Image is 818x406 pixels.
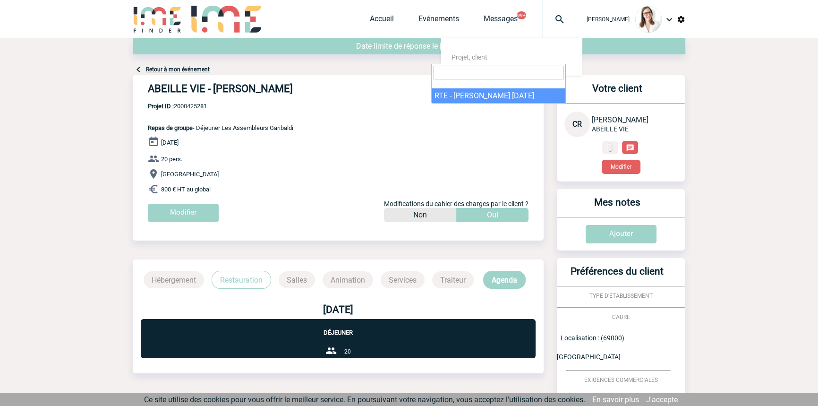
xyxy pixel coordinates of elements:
span: Repas de groupe [148,124,193,131]
span: 20 [344,348,351,355]
p: Oui [487,208,498,222]
a: J'accepte [646,395,678,404]
span: [DATE] [161,139,179,146]
span: Projet, client [452,53,487,61]
span: 2000425281 [148,103,293,110]
a: En savoir plus [592,395,639,404]
a: Evénements [418,14,459,27]
h4: ABEILLE VIE - [PERSON_NAME] [148,83,431,99]
img: portable.png [606,144,614,152]
p: Déjeuner [141,319,535,336]
p: Animation [323,271,373,288]
b: Projet ID : [148,103,174,110]
input: Ajouter [586,225,656,243]
span: - Déjeuner Les Assembleurs Garibaldi [148,124,293,131]
span: Ce site utilise des cookies pour vous offrir le meilleur service. En poursuivant votre navigation... [144,395,585,404]
img: 122719-0.jpg [635,6,662,33]
span: Modifications du cahier des charges par le client ? [384,200,528,207]
span: CADRE [612,314,630,320]
span: [PERSON_NAME] [592,115,648,124]
a: Accueil [370,14,394,27]
span: ABEILLE VIE [592,125,629,133]
img: group-24-px-b.png [325,345,337,356]
button: 99+ [517,11,526,19]
img: IME-Finder [133,6,182,33]
p: Services [381,271,425,288]
h3: Préférences du client [561,266,673,286]
h3: Mes notes [561,197,673,217]
b: [DATE] [323,304,353,315]
a: Messages [484,14,518,27]
span: Localisation : (69000) [GEOGRAPHIC_DATA] [557,334,624,361]
img: chat-24-px-w.png [626,144,634,152]
li: RTE - [PERSON_NAME] [DATE] [432,88,565,103]
span: [GEOGRAPHIC_DATA] [161,171,219,178]
span: TYPE D'ETABLISSEMENT [589,293,653,299]
p: Restauration [212,271,271,289]
p: Salles [279,271,315,288]
h3: Votre client [561,83,673,103]
p: Agenda [483,271,526,289]
p: Hébergement [144,271,204,288]
span: EXIGENCES COMMERCIALES [584,377,658,383]
span: Date limite de réponse le [DATE] [356,42,462,51]
span: [PERSON_NAME] [587,16,630,23]
span: CR [572,120,582,129]
input: Modifier [148,204,219,222]
span: 800 € HT au global [161,186,211,193]
span: 20 pers. [161,155,182,163]
p: Traiteur [432,271,474,288]
p: Non [413,208,427,222]
button: Modifier [602,160,640,174]
a: Retour à mon événement [146,66,210,73]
